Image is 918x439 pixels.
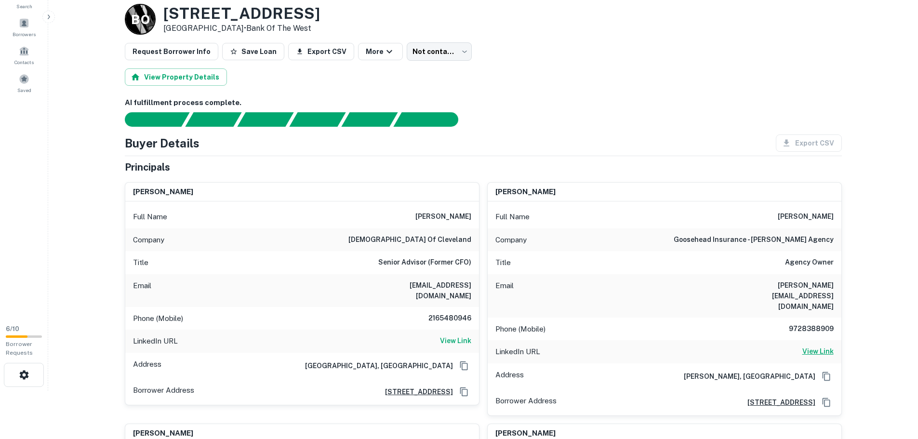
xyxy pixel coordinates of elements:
[125,160,170,174] h5: Principals
[3,14,45,40] a: Borrowers
[3,70,45,96] a: Saved
[185,112,241,127] div: Your request is received and processing...
[133,186,193,198] h6: [PERSON_NAME]
[131,10,149,29] p: B O
[495,257,511,268] p: Title
[495,280,514,312] p: Email
[674,234,834,246] h6: goosehead insurance - [PERSON_NAME] agency
[289,112,346,127] div: Principals found, AI now looking for contact information...
[495,234,527,246] p: Company
[133,385,194,399] p: Borrower Address
[415,211,471,223] h6: [PERSON_NAME]
[13,30,36,38] span: Borrowers
[237,112,293,127] div: Documents found, AI parsing details...
[288,43,354,60] button: Export CSV
[125,43,218,60] button: Request Borrower Info
[222,43,284,60] button: Save Loan
[495,211,530,223] p: Full Name
[125,68,227,86] button: View Property Details
[870,362,918,408] iframe: Chat Widget
[3,42,45,68] a: Contacts
[457,359,471,373] button: Copy Address
[16,2,32,10] span: Search
[356,280,471,301] h6: [EMAIL_ADDRESS][DOMAIN_NAME]
[785,257,834,268] h6: Agency Owner
[125,97,842,108] h6: AI fulfillment process complete.
[495,428,556,439] h6: [PERSON_NAME]
[407,42,472,61] div: Not contacted
[133,211,167,223] p: Full Name
[17,86,31,94] span: Saved
[676,371,815,382] h6: [PERSON_NAME], [GEOGRAPHIC_DATA]
[125,134,200,152] h4: Buyer Details
[778,211,834,223] h6: [PERSON_NAME]
[819,395,834,410] button: Copy Address
[14,58,34,66] span: Contacts
[495,186,556,198] h6: [PERSON_NAME]
[163,23,320,34] p: [GEOGRAPHIC_DATA] •
[776,323,834,335] h6: 9728388909
[440,335,471,346] h6: View Link
[133,257,148,268] p: Title
[133,428,193,439] h6: [PERSON_NAME]
[133,280,151,301] p: Email
[125,4,156,35] a: B O
[348,234,471,246] h6: [DEMOGRAPHIC_DATA] of cleveland
[802,346,834,357] h6: View Link
[133,234,164,246] p: Company
[413,313,471,324] h6: 2165480946
[341,112,398,127] div: Principals found, still searching for contact information. This may take time...
[133,335,178,347] p: LinkedIn URL
[163,4,320,23] h3: [STREET_ADDRESS]
[394,112,470,127] div: AI fulfillment process complete.
[440,335,471,347] a: View Link
[378,257,471,268] h6: Senior Advisor (Former CFO)
[802,346,834,358] a: View Link
[495,369,524,384] p: Address
[6,325,19,333] span: 6 / 10
[133,359,161,373] p: Address
[6,341,33,356] span: Borrower Requests
[819,369,834,384] button: Copy Address
[495,346,540,358] p: LinkedIn URL
[358,43,403,60] button: More
[740,397,815,408] a: [STREET_ADDRESS]
[495,395,557,410] p: Borrower Address
[718,280,834,312] h6: [PERSON_NAME][EMAIL_ADDRESS][DOMAIN_NAME]
[377,386,453,397] a: [STREET_ADDRESS]
[297,360,453,371] h6: [GEOGRAPHIC_DATA], [GEOGRAPHIC_DATA]
[133,313,183,324] p: Phone (Mobile)
[246,24,311,33] a: Bank Of The West
[495,323,545,335] p: Phone (Mobile)
[113,112,186,127] div: Sending borrower request to AI...
[457,385,471,399] button: Copy Address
